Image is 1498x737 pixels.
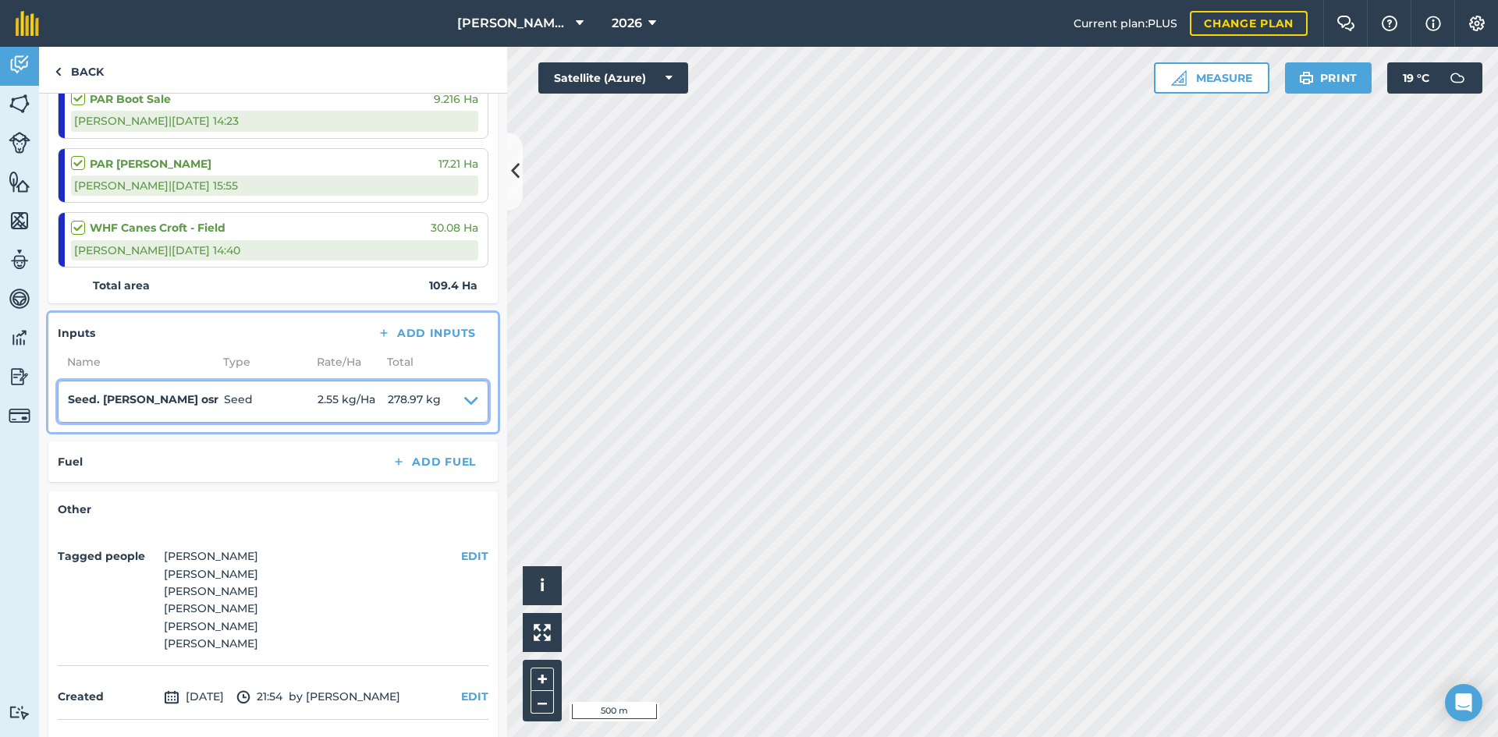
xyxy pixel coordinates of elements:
[9,705,30,720] img: svg+xml;base64,PD94bWwgdmVyc2lvbj0iMS4wIiBlbmNvZGluZz0idXRmLTgiPz4KPCEtLSBHZW5lcmF0b3I6IEFkb2JlIE...
[461,688,488,705] button: EDIT
[71,240,478,260] div: [PERSON_NAME] | [DATE] 14:40
[58,353,214,370] span: Name
[164,688,224,707] span: [DATE]
[431,219,478,236] span: 30.08 Ha
[224,391,318,413] span: Seed
[1336,16,1355,31] img: Two speech bubbles overlapping with the left bubble in the forefront
[1154,62,1269,94] button: Measure
[164,688,179,707] img: svg+xml;base64,PD94bWwgdmVyc2lvbj0iMS4wIiBlbmNvZGluZz0idXRmLTgiPz4KPCEtLSBHZW5lcmF0b3I6IEFkb2JlIE...
[68,391,224,408] h4: Seed. [PERSON_NAME] osr
[378,353,414,370] span: Total
[534,624,551,641] img: Four arrows, one pointing top left, one top right, one bottom right and the last bottom left
[1190,11,1308,36] a: Change plan
[71,175,478,196] div: [PERSON_NAME] | [DATE] 15:55
[68,391,478,413] summary: Seed. [PERSON_NAME] osrSeed2.55 kg/Ha278.97 kg
[1425,14,1441,33] img: svg+xml;base64,PHN2ZyB4bWxucz0iaHR0cDovL3d3dy53My5vcmcvMjAwMC9zdmciIHdpZHRoPSIxNyIgaGVpZ2h0PSIxNy...
[1380,16,1399,31] img: A question mark icon
[307,353,378,370] span: Rate/ Ha
[429,277,477,294] strong: 109.4 Ha
[58,688,158,705] h4: Created
[523,566,562,605] button: i
[58,547,158,565] h4: Tagged people
[1299,69,1314,87] img: svg+xml;base64,PHN2ZyB4bWxucz0iaHR0cDovL3d3dy53My5vcmcvMjAwMC9zdmciIHdpZHRoPSIxOSIgaGVpZ2h0PSIyNC...
[58,675,488,720] div: by [PERSON_NAME]
[71,111,478,131] div: [PERSON_NAME] | [DATE] 14:23
[388,391,441,413] span: 278.97 kg
[9,405,30,427] img: svg+xml;base64,PD94bWwgdmVyc2lvbj0iMS4wIiBlbmNvZGluZz0idXRmLTgiPz4KPCEtLSBHZW5lcmF0b3I6IEFkb2JlIE...
[93,277,150,294] strong: Total area
[236,688,250,707] img: svg+xml;base64,PD94bWwgdmVyc2lvbj0iMS4wIiBlbmNvZGluZz0idXRmLTgiPz4KPCEtLSBHZW5lcmF0b3I6IEFkb2JlIE...
[164,635,258,652] li: [PERSON_NAME]
[461,547,488,565] button: EDIT
[164,583,258,600] li: [PERSON_NAME]
[1387,62,1482,94] button: 19 °C
[39,47,119,93] a: Back
[531,691,554,714] button: –
[9,53,30,76] img: svg+xml;base64,PD94bWwgdmVyc2lvbj0iMS4wIiBlbmNvZGluZz0idXRmLTgiPz4KPCEtLSBHZW5lcmF0b3I6IEFkb2JlIE...
[612,14,642,33] span: 2026
[58,453,83,470] h4: Fuel
[90,155,211,172] strong: PAR [PERSON_NAME]
[16,11,39,36] img: fieldmargin Logo
[236,688,282,707] span: 21:54
[9,209,30,232] img: svg+xml;base64,PHN2ZyB4bWxucz0iaHR0cDovL3d3dy53My5vcmcvMjAwMC9zdmciIHdpZHRoPSI1NiIgaGVpZ2h0PSI2MC...
[164,618,258,635] li: [PERSON_NAME]
[164,600,258,617] li: [PERSON_NAME]
[9,365,30,388] img: svg+xml;base64,PD94bWwgdmVyc2lvbj0iMS4wIiBlbmNvZGluZz0idXRmLTgiPz4KPCEtLSBHZW5lcmF0b3I6IEFkb2JlIE...
[58,501,488,518] h4: Other
[318,391,388,413] span: 2.55 kg / Ha
[164,547,258,565] li: [PERSON_NAME]
[9,248,30,271] img: svg+xml;base64,PD94bWwgdmVyc2lvbj0iMS4wIiBlbmNvZGluZz0idXRmLTgiPz4KPCEtLSBHZW5lcmF0b3I6IEFkb2JlIE...
[1171,70,1187,86] img: Ruler icon
[9,170,30,193] img: svg+xml;base64,PHN2ZyB4bWxucz0iaHR0cDovL3d3dy53My5vcmcvMjAwMC9zdmciIHdpZHRoPSI1NiIgaGVpZ2h0PSI2MC...
[58,324,95,342] h4: Inputs
[434,90,478,108] span: 9.216 Ha
[1468,16,1486,31] img: A cog icon
[90,90,171,108] strong: PAR Boot Sale
[1403,62,1429,94] span: 19 ° C
[1442,62,1473,94] img: svg+xml;base64,PD94bWwgdmVyc2lvbj0iMS4wIiBlbmNvZGluZz0idXRmLTgiPz4KPCEtLSBHZW5lcmF0b3I6IEFkb2JlIE...
[1445,684,1482,721] div: Open Intercom Messenger
[538,62,688,94] button: Satellite (Azure)
[9,326,30,349] img: svg+xml;base64,PD94bWwgdmVyc2lvbj0iMS4wIiBlbmNvZGluZz0idXRmLTgiPz4KPCEtLSBHZW5lcmF0b3I6IEFkb2JlIE...
[531,668,554,691] button: +
[457,14,570,33] span: [PERSON_NAME] Hayleys Partnership
[55,62,62,81] img: svg+xml;base64,PHN2ZyB4bWxucz0iaHR0cDovL3d3dy53My5vcmcvMjAwMC9zdmciIHdpZHRoPSI5IiBoZWlnaHQ9IjI0Ii...
[1074,15,1177,32] span: Current plan : PLUS
[9,132,30,154] img: svg+xml;base64,PD94bWwgdmVyc2lvbj0iMS4wIiBlbmNvZGluZz0idXRmLTgiPz4KPCEtLSBHZW5lcmF0b3I6IEFkb2JlIE...
[9,287,30,310] img: svg+xml;base64,PD94bWwgdmVyc2lvbj0iMS4wIiBlbmNvZGluZz0idXRmLTgiPz4KPCEtLSBHZW5lcmF0b3I6IEFkb2JlIE...
[364,322,488,344] button: Add Inputs
[438,155,478,172] span: 17.21 Ha
[90,219,225,236] strong: WHF Canes Croft - Field
[214,353,307,370] span: Type
[379,451,488,473] button: Add Fuel
[164,565,258,583] li: [PERSON_NAME]
[9,92,30,115] img: svg+xml;base64,PHN2ZyB4bWxucz0iaHR0cDovL3d3dy53My5vcmcvMjAwMC9zdmciIHdpZHRoPSI1NiIgaGVpZ2h0PSI2MC...
[540,576,545,595] span: i
[1285,62,1372,94] button: Print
